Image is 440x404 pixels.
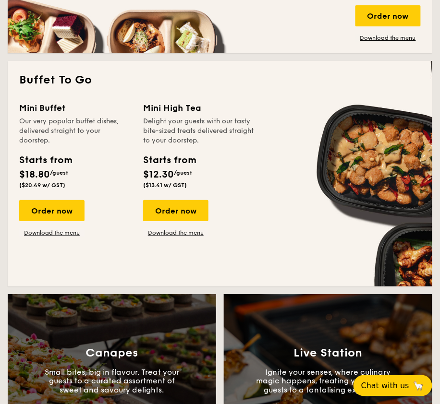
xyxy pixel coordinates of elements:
[143,117,256,145] div: Delight your guests with our tasty bite-sized treats delivered straight to your doorstep.
[19,101,132,115] div: Mini Buffet
[19,182,65,189] span: ($20.49 w/ GST)
[355,5,421,26] div: Order now
[256,368,400,395] p: Ignite your senses, where culinary magic happens, treating you and your guests to a tantalising e...
[143,182,187,189] span: ($13.41 w/ GST)
[355,34,421,42] a: Download the menu
[19,229,85,237] a: Download the menu
[50,169,68,176] span: /guest
[174,169,192,176] span: /guest
[143,153,196,167] div: Starts from
[19,72,421,88] h2: Buffet To Go
[19,117,132,145] div: Our very popular buffet dishes, delivered straight to your doorstep.
[143,229,208,237] a: Download the menu
[413,380,425,392] span: 🦙
[19,169,50,180] span: $18.80
[40,368,184,395] p: Small bites, big in flavour. Treat your guests to a curated assortment of sweet and savoury delig...
[19,153,72,167] div: Starts from
[143,200,208,221] div: Order now
[86,346,138,360] h3: Canapes
[361,381,409,391] span: Chat with us
[143,101,256,115] div: Mini High Tea
[294,346,363,360] h3: Live Station
[143,169,174,180] span: $12.30
[354,375,432,396] button: Chat with us🦙
[19,200,85,221] div: Order now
